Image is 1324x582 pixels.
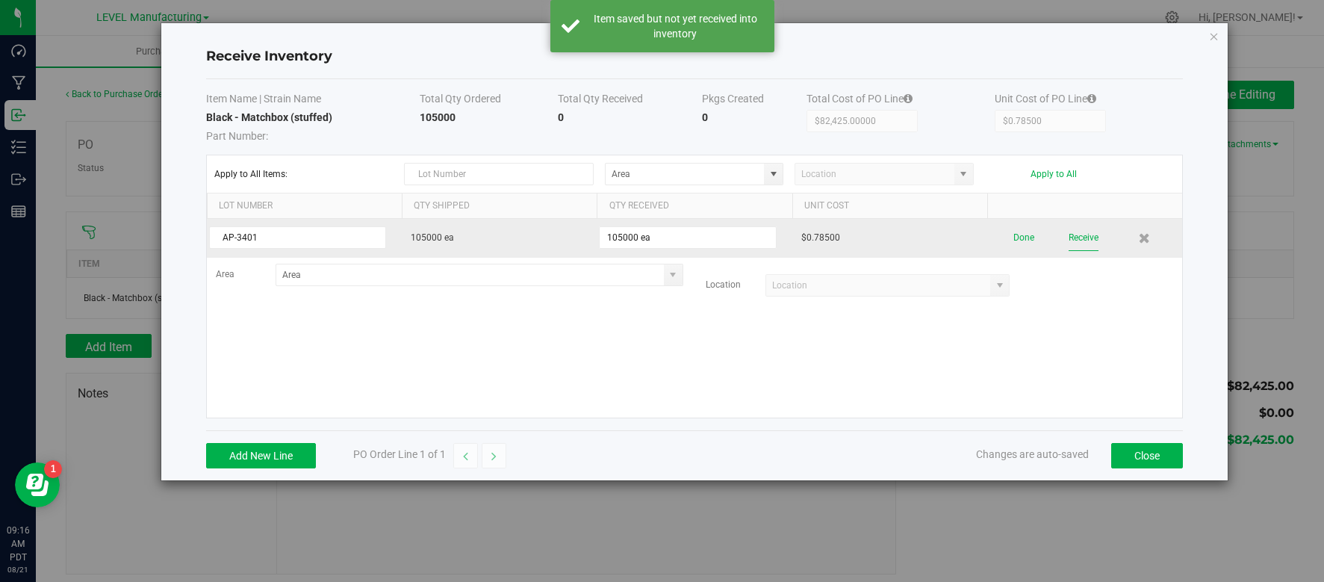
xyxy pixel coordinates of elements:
[216,267,276,282] label: Area
[15,462,60,507] iframe: Resource center
[402,219,597,258] td: 105000 ea
[806,91,995,110] th: Total Cost of PO Line
[1069,225,1098,251] button: Receive
[995,91,1183,110] th: Unit Cost of PO Line
[558,91,702,110] th: Total Qty Received
[209,226,386,249] input: Lot Number
[706,278,765,292] label: Location
[904,93,913,104] i: Specifying a total cost will update all item costs.
[206,91,420,110] th: Item Name | Strain Name
[44,460,62,478] iframe: Resource center unread badge
[600,227,775,248] input: Qty Received
[404,163,594,185] input: Lot Number
[702,91,807,110] th: Pkgs Created
[214,169,393,179] span: Apply to All Items:
[1111,443,1183,468] button: Close
[402,194,597,219] th: Qty Shipped
[558,111,564,123] strong: 0
[792,219,987,258] td: $0.78500
[353,448,446,460] span: PO Order Line 1 of 1
[606,164,764,185] input: Area
[702,111,708,123] strong: 0
[588,11,763,41] div: Item saved but not yet received into inventory
[276,264,664,285] input: Area
[1209,27,1219,45] button: Close modal
[206,47,1183,66] h4: Receive Inventory
[976,448,1089,460] span: Changes are auto-saved
[1031,169,1077,179] button: Apply to All
[206,130,268,142] span: Part Number:
[206,443,316,468] button: Add New Line
[420,111,456,123] strong: 105000
[1013,225,1034,251] button: Done
[207,194,402,219] th: Lot Number
[1087,93,1096,104] i: Specifying a total cost will update all item costs.
[420,91,558,110] th: Total Qty Ordered
[597,194,792,219] th: Qty Received
[206,111,332,123] strong: Black - Matchbox (stuffed)
[792,194,987,219] th: Unit Cost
